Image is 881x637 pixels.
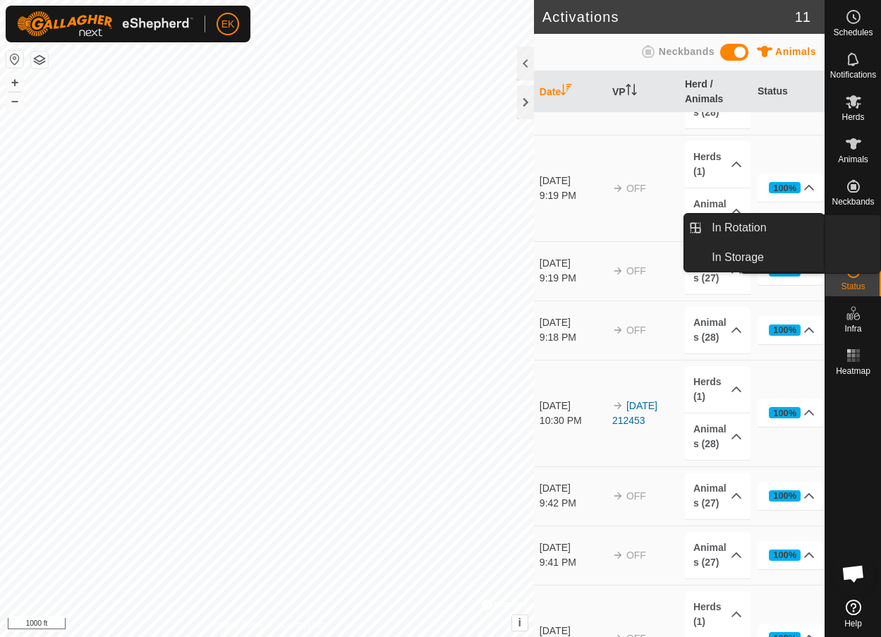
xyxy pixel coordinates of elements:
[844,324,861,333] span: Infra
[838,155,868,164] span: Animals
[221,17,235,32] span: EK
[712,219,766,236] span: In Rotation
[773,323,796,336] div: 100%
[833,28,873,37] span: Schedules
[540,315,605,330] div: [DATE]
[712,249,764,266] span: In Storage
[773,548,796,562] div: 100%
[685,413,751,460] p-accordion-header: Animals (28)
[626,324,646,336] span: OFF
[626,86,637,97] p-sorticon: Activate to sort
[685,307,751,353] p-accordion-header: Animals (28)
[607,71,679,113] th: VP
[540,174,605,188] div: [DATE]
[758,482,823,510] p-accordion-header: 100%
[540,540,605,555] div: [DATE]
[612,490,624,502] img: arrow
[540,188,605,203] div: 9:19 PM
[685,532,751,578] p-accordion-header: Animals (27)
[540,496,605,511] div: 9:42 PM
[769,324,801,336] div: 100%
[769,550,801,561] div: 100%
[684,243,824,272] li: In Storage
[758,316,823,344] p-accordion-header: 100%
[540,481,605,496] div: [DATE]
[832,198,874,206] span: Neckbands
[685,473,751,519] p-accordion-header: Animals (27)
[758,399,823,427] p-accordion-header: 100%
[612,324,624,336] img: arrow
[540,399,605,413] div: [DATE]
[773,181,796,195] div: 100%
[758,541,823,569] p-accordion-header: 100%
[659,46,715,57] span: Neckbands
[758,174,823,202] p-accordion-header: 100%
[6,74,23,91] button: +
[540,271,605,286] div: 9:19 PM
[6,51,23,68] button: Reset Map
[612,550,624,561] img: arrow
[540,330,605,345] div: 9:18 PM
[679,71,752,113] th: Herd / Animals
[612,265,624,277] img: arrow
[626,183,646,194] span: OFF
[684,214,824,242] li: In Rotation
[626,550,646,561] span: OFF
[6,92,23,109] button: –
[685,188,751,235] p-accordion-header: Animals (28)
[561,86,572,97] p-sorticon: Activate to sort
[540,256,605,271] div: [DATE]
[685,141,751,188] p-accordion-header: Herds (1)
[211,619,264,631] a: Privacy Policy
[769,407,801,418] div: 100%
[685,366,751,413] p-accordion-header: Herds (1)
[769,490,801,502] div: 100%
[512,615,528,631] button: i
[795,6,810,28] span: 11
[773,489,796,502] div: 100%
[540,413,605,428] div: 10:30 PM
[17,11,193,37] img: Gallagher Logo
[612,183,624,194] img: arrow
[841,113,864,121] span: Herds
[518,617,521,629] span: i
[832,552,875,595] div: Open chat
[836,367,870,375] span: Heatmap
[612,400,657,426] a: [DATE] 212453
[752,71,825,113] th: Status
[626,265,646,277] span: OFF
[542,8,795,25] h2: Activations
[281,619,322,631] a: Contact Us
[626,490,646,502] span: OFF
[841,282,865,291] span: Status
[703,214,824,242] a: In Rotation
[775,46,816,57] span: Animals
[31,51,48,68] button: Map Layers
[540,555,605,570] div: 9:41 PM
[612,400,624,411] img: arrow
[825,594,881,633] a: Help
[844,619,862,628] span: Help
[773,406,796,420] div: 100%
[769,182,801,193] div: 100%
[534,71,607,113] th: Date
[830,71,876,79] span: Notifications
[703,243,824,272] a: In Storage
